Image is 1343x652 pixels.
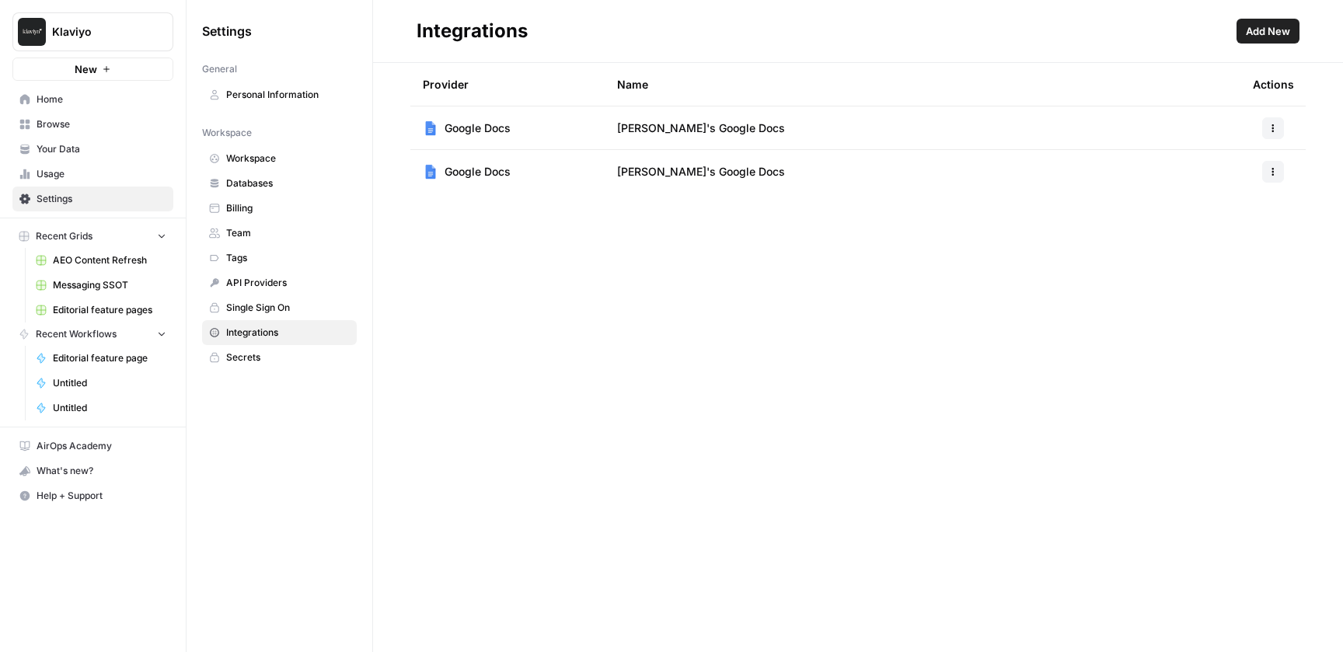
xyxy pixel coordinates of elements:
[202,22,252,40] span: Settings
[202,126,252,140] span: Workspace
[13,459,173,483] div: What's new?
[37,439,166,453] span: AirOps Academy
[12,458,173,483] button: What's new?
[37,92,166,106] span: Home
[1246,23,1290,39] span: Add New
[423,63,469,106] div: Provider
[617,63,1228,106] div: Name
[29,298,173,323] a: Editorial feature pages
[12,187,173,211] a: Settings
[423,120,438,136] img: Google Docs
[202,221,357,246] a: Team
[52,24,146,40] span: Klaviyo
[37,142,166,156] span: Your Data
[12,87,173,112] a: Home
[53,303,166,317] span: Editorial feature pages
[226,301,350,315] span: Single Sign On
[53,253,166,267] span: AEO Content Refresh
[226,326,350,340] span: Integrations
[1237,19,1299,44] button: Add New
[12,483,173,508] button: Help + Support
[202,345,357,370] a: Secrets
[12,112,173,137] a: Browse
[226,251,350,265] span: Tags
[226,201,350,215] span: Billing
[202,82,357,107] a: Personal Information
[226,226,350,240] span: Team
[36,229,92,243] span: Recent Grids
[29,273,173,298] a: Messaging SSOT
[53,351,166,365] span: Editorial feature page
[18,18,46,46] img: Klaviyo Logo
[226,176,350,190] span: Databases
[53,376,166,390] span: Untitled
[202,62,237,76] span: General
[29,371,173,396] a: Untitled
[12,137,173,162] a: Your Data
[445,164,511,180] span: Google Docs
[12,225,173,248] button: Recent Grids
[29,346,173,371] a: Editorial feature page
[53,278,166,292] span: Messaging SSOT
[202,246,357,270] a: Tags
[1253,63,1294,106] div: Actions
[53,401,166,415] span: Untitled
[226,152,350,166] span: Workspace
[445,120,511,136] span: Google Docs
[226,88,350,102] span: Personal Information
[423,164,438,180] img: Google Docs
[29,248,173,273] a: AEO Content Refresh
[12,58,173,81] button: New
[617,120,785,136] span: [PERSON_NAME]'s Google Docs
[75,61,97,77] span: New
[12,12,173,51] button: Workspace: Klaviyo
[36,327,117,341] span: Recent Workflows
[37,167,166,181] span: Usage
[202,196,357,221] a: Billing
[202,270,357,295] a: API Providers
[202,320,357,345] a: Integrations
[202,295,357,320] a: Single Sign On
[37,489,166,503] span: Help + Support
[226,350,350,364] span: Secrets
[29,396,173,420] a: Untitled
[202,146,357,171] a: Workspace
[202,171,357,196] a: Databases
[417,19,528,44] div: Integrations
[226,276,350,290] span: API Providers
[37,192,166,206] span: Settings
[617,164,785,180] span: [PERSON_NAME]'s Google Docs
[37,117,166,131] span: Browse
[12,323,173,346] button: Recent Workflows
[12,434,173,458] a: AirOps Academy
[12,162,173,187] a: Usage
